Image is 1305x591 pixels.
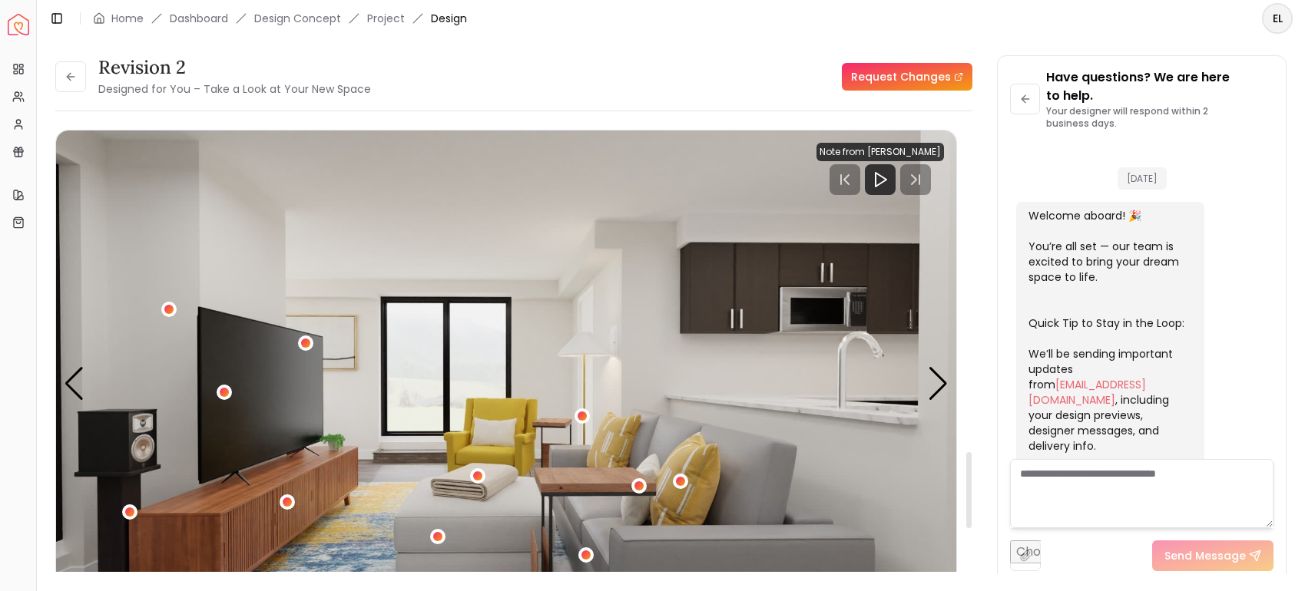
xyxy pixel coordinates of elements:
[431,11,467,26] span: Design
[1264,5,1291,32] span: EL
[1118,167,1167,190] span: [DATE]
[98,55,371,80] h3: Revision 2
[170,11,228,26] a: Dashboard
[928,367,949,401] div: Next slide
[8,14,29,35] img: Spacejoy Logo
[871,170,889,189] svg: Play
[111,11,144,26] a: Home
[254,11,341,26] li: Design Concept
[816,143,944,161] div: Note from [PERSON_NAME]
[1028,377,1146,408] a: [EMAIL_ADDRESS][DOMAIN_NAME]
[367,11,405,26] a: Project
[1262,3,1293,34] button: EL
[8,14,29,35] a: Spacejoy
[842,63,972,91] a: Request Changes
[64,367,84,401] div: Previous slide
[1046,68,1274,105] p: Have questions? We are here to help.
[98,81,371,97] small: Designed for You – Take a Look at Your New Space
[93,11,467,26] nav: breadcrumb
[1046,105,1274,130] p: Your designer will respond within 2 business days.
